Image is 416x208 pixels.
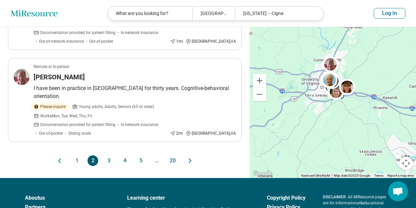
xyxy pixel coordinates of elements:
span: ... [151,155,162,166]
button: Next page [186,155,194,166]
span: Documentation provided for patient filling [40,30,115,36]
div: 2 mi [170,130,183,136]
img: Google [251,169,273,178]
button: Keyboard shortcuts [301,173,330,178]
a: Open this area in Google Maps (opens a new window) [251,169,273,178]
div: [GEOGRAPHIC_DATA] , VA [186,38,236,44]
span: Young adults, Adults, Seniors (65 or older) [79,104,154,110]
span: Sliding scale [68,130,91,136]
button: 4 [119,155,130,166]
p: Remote or In-person [34,64,70,70]
button: Log In [374,8,405,19]
span: Documentation provided for patient filling [40,122,115,128]
button: Zoom out [253,88,266,101]
span: Out-of-network insurance [39,38,84,44]
a: Copyright Policy [267,194,306,202]
button: 1 [72,155,82,166]
span: DISCLAIMER [323,195,346,199]
span: In-network insurance [121,30,158,36]
button: 20 [167,155,178,166]
p: I have been in practice in [GEOGRAPHIC_DATA] for thirty years. Cognitive-behavioral orientation. [34,84,236,100]
h3: [PERSON_NAME] [34,72,85,82]
span: Works Mon, Tue, Wed, Thu, Fri [40,113,92,119]
button: 3 [104,155,114,166]
button: 5 [135,155,146,166]
a: Learning center [127,194,250,202]
span: Out-of-pocket [39,130,63,136]
div: Open chat [388,181,408,201]
span: In-network insurance [121,122,158,128]
div: Please inquire [31,103,70,110]
button: Map camera controls [399,157,413,170]
button: Zoom in [253,74,266,87]
div: [US_STATE] – Cigna [235,7,319,20]
a: Aboutus [25,194,110,202]
button: Previous page [56,155,64,166]
div: [GEOGRAPHIC_DATA], [GEOGRAPHIC_DATA] [192,7,235,20]
div: [GEOGRAPHIC_DATA] , VA [186,130,236,136]
div: 1 mi [170,38,183,44]
button: 2 [88,155,98,166]
a: Report a map error [387,174,414,177]
a: Terms (opens in new tab) [374,174,383,177]
div: What are you looking for? [108,7,192,20]
span: Map data ©2025 Google [334,174,370,177]
span: Out-of-pocket [89,38,113,44]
